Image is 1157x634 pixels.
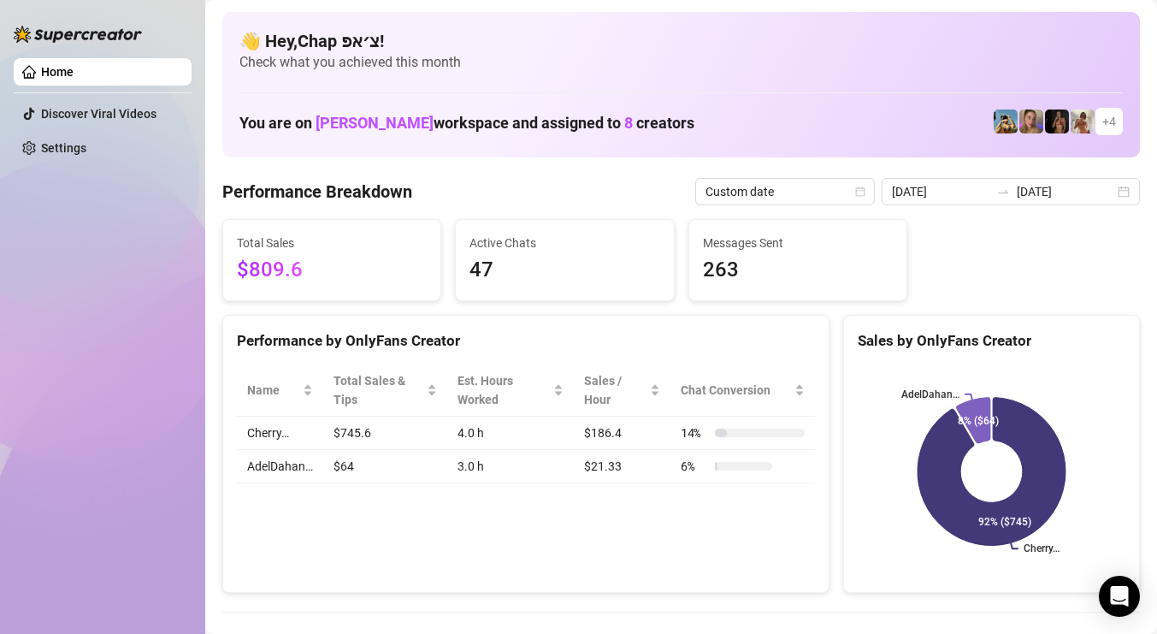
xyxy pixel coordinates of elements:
[41,107,156,121] a: Discover Viral Videos
[457,371,550,409] div: Est. Hours Worked
[892,182,989,201] input: Start date
[469,234,659,252] span: Active Chats
[41,141,86,155] a: Settings
[1024,543,1060,555] text: Cherry…
[574,450,670,483] td: $21.33
[574,417,670,450] td: $186.4
[574,364,670,417] th: Sales / Hour
[901,388,959,400] text: AdelDahan…
[703,254,893,287] span: 263
[1102,112,1116,131] span: + 4
[237,254,427,287] span: $809.6
[239,53,1123,72] span: Check what you achieved this month
[1017,182,1114,201] input: End date
[1099,576,1140,617] div: Open Intercom Messenger
[624,114,633,132] span: 8
[247,381,299,400] span: Name
[447,417,574,450] td: 4.0 h
[14,26,142,43] img: logo-BBDzfeDw.svg
[237,450,323,483] td: AdelDahan…
[703,234,893,252] span: Messages Sent
[670,364,815,417] th: Chat Conversion
[237,417,323,450] td: Cherry…
[681,381,791,400] span: Chat Conversion
[994,110,1018,133] img: Babydanix
[858,329,1125,353] div: Sales by OnlyFans Creator
[239,114,694,133] h1: You are on workspace and assigned to creators
[996,185,1010,198] span: swap-right
[681,457,708,476] span: 6 %
[705,179,865,204] span: Custom date
[41,65,74,79] a: Home
[237,234,427,252] span: Total Sales
[323,417,447,450] td: $745.6
[237,364,323,417] th: Name
[469,254,659,287] span: 47
[996,185,1010,198] span: to
[323,450,447,483] td: $64
[239,29,1123,53] h4: 👋 Hey, Chap צ׳אפ !
[1045,110,1069,133] img: the_bohema
[1019,110,1043,133] img: Cherry
[323,364,447,417] th: Total Sales & Tips
[237,329,815,353] div: Performance by OnlyFans Creator
[584,371,646,409] span: Sales / Hour
[855,187,865,197] span: calendar
[447,450,574,483] td: 3.0 h
[1071,110,1095,133] img: Green
[681,424,708,442] span: 14 %
[334,371,423,409] span: Total Sales & Tips
[222,180,412,204] h4: Performance Breakdown
[316,114,434,132] span: [PERSON_NAME]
